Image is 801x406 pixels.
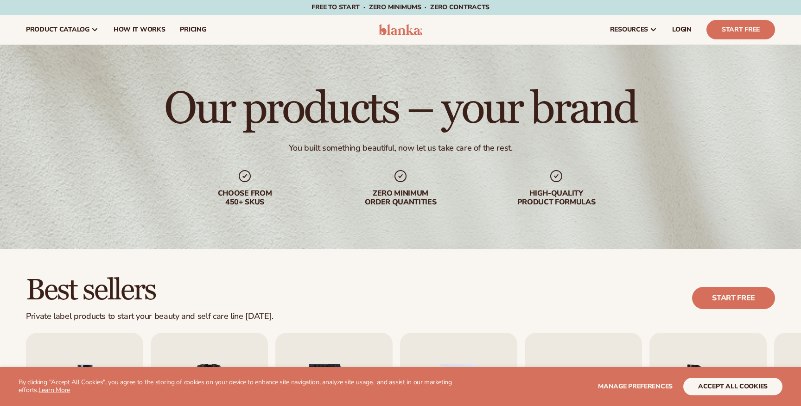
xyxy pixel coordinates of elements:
div: Choose from 450+ Skus [185,189,304,207]
span: Manage preferences [598,382,673,391]
a: Learn More [38,386,70,394]
h1: Our products – your brand [164,87,636,132]
button: accept all cookies [683,378,782,395]
a: How It Works [106,15,173,44]
img: logo [379,24,423,35]
div: You built something beautiful, now let us take care of the rest. [289,143,513,153]
button: Manage preferences [598,378,673,395]
div: High-quality product formulas [497,189,616,207]
span: How It Works [114,26,165,33]
a: Start Free [706,20,775,39]
a: product catalog [19,15,106,44]
h2: Best sellers [26,275,273,306]
a: pricing [172,15,213,44]
p: By clicking "Accept All Cookies", you agree to the storing of cookies on your device to enhance s... [19,379,476,394]
span: Free to start · ZERO minimums · ZERO contracts [311,3,489,12]
a: LOGIN [665,15,699,44]
span: resources [610,26,648,33]
span: LOGIN [672,26,692,33]
div: Zero minimum order quantities [341,189,460,207]
a: Start free [692,287,775,309]
span: product catalog [26,26,89,33]
div: Private label products to start your beauty and self care line [DATE]. [26,311,273,322]
a: resources [603,15,665,44]
span: pricing [180,26,206,33]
